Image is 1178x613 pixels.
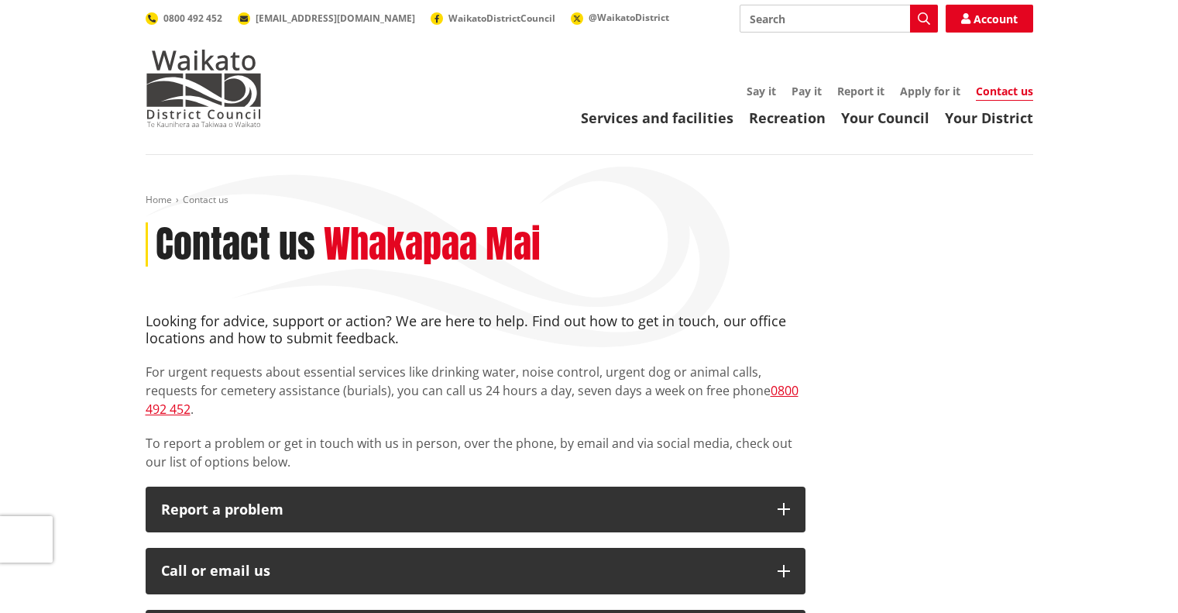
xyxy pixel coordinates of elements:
[238,12,415,25] a: [EMAIL_ADDRESS][DOMAIN_NAME]
[146,313,805,346] h4: Looking for advice, support or action? We are here to help. Find out how to get in touch, our off...
[448,12,555,25] span: WaikatoDistrictCouncil
[146,363,805,418] p: For urgent requests about essential services like drinking water, noise control, urgent dog or an...
[571,11,669,24] a: @WaikatoDistrict
[945,108,1033,127] a: Your District
[837,84,884,98] a: Report it
[146,193,172,206] a: Home
[146,487,805,533] button: Report a problem
[146,382,798,418] a: 0800 492 452
[581,108,733,127] a: Services and facilities
[146,50,262,127] img: Waikato District Council - Te Kaunihera aa Takiwaa o Waikato
[183,193,228,206] span: Contact us
[841,108,929,127] a: Your Council
[749,108,826,127] a: Recreation
[431,12,555,25] a: WaikatoDistrictCouncil
[156,222,315,267] h1: Contact us
[589,11,669,24] span: @WaikatoDistrict
[161,502,762,518] p: Report a problem
[146,12,222,25] a: 0800 492 452
[747,84,776,98] a: Say it
[146,548,805,594] button: Call or email us
[792,84,822,98] a: Pay it
[946,5,1033,33] a: Account
[324,222,541,267] h2: Whakapaa Mai
[740,5,938,33] input: Search input
[256,12,415,25] span: [EMAIL_ADDRESS][DOMAIN_NAME]
[900,84,960,98] a: Apply for it
[163,12,222,25] span: 0800 492 452
[161,563,762,579] div: Call or email us
[976,84,1033,101] a: Contact us
[146,194,1033,207] nav: breadcrumb
[146,434,805,471] p: To report a problem or get in touch with us in person, over the phone, by email and via social me...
